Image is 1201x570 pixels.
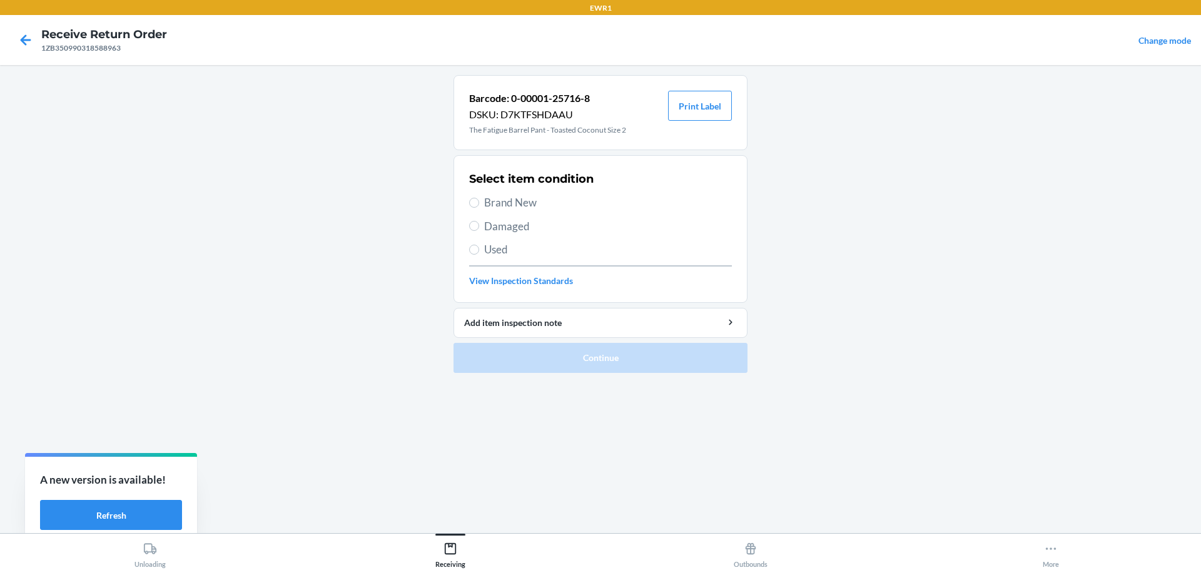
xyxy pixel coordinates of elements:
[590,3,612,14] p: EWR1
[901,534,1201,568] button: More
[469,274,732,287] a: View Inspection Standards
[40,472,182,488] p: A new version is available!
[41,26,167,43] h4: Receive Return Order
[469,107,626,122] p: DSKU: D7KTFSHDAAU
[1138,35,1191,46] a: Change mode
[469,221,479,231] input: Damaged
[454,343,747,373] button: Continue
[435,537,465,568] div: Receiving
[469,198,479,208] input: Brand New
[134,537,166,568] div: Unloading
[469,171,594,187] h2: Select item condition
[469,125,626,136] p: The Fatigue Barrel Pant - Toasted Coconut Size 2
[484,195,732,211] span: Brand New
[469,91,626,106] p: Barcode: 0-00001-25716-8
[469,245,479,255] input: Used
[300,534,600,568] button: Receiving
[1043,537,1059,568] div: More
[600,534,901,568] button: Outbounds
[464,316,737,329] div: Add item inspection note
[734,537,768,568] div: Outbounds
[484,242,732,258] span: Used
[40,500,182,530] button: Refresh
[484,218,732,235] span: Damaged
[454,308,747,338] button: Add item inspection note
[668,91,732,121] button: Print Label
[41,43,167,54] div: 1ZB350990318588963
